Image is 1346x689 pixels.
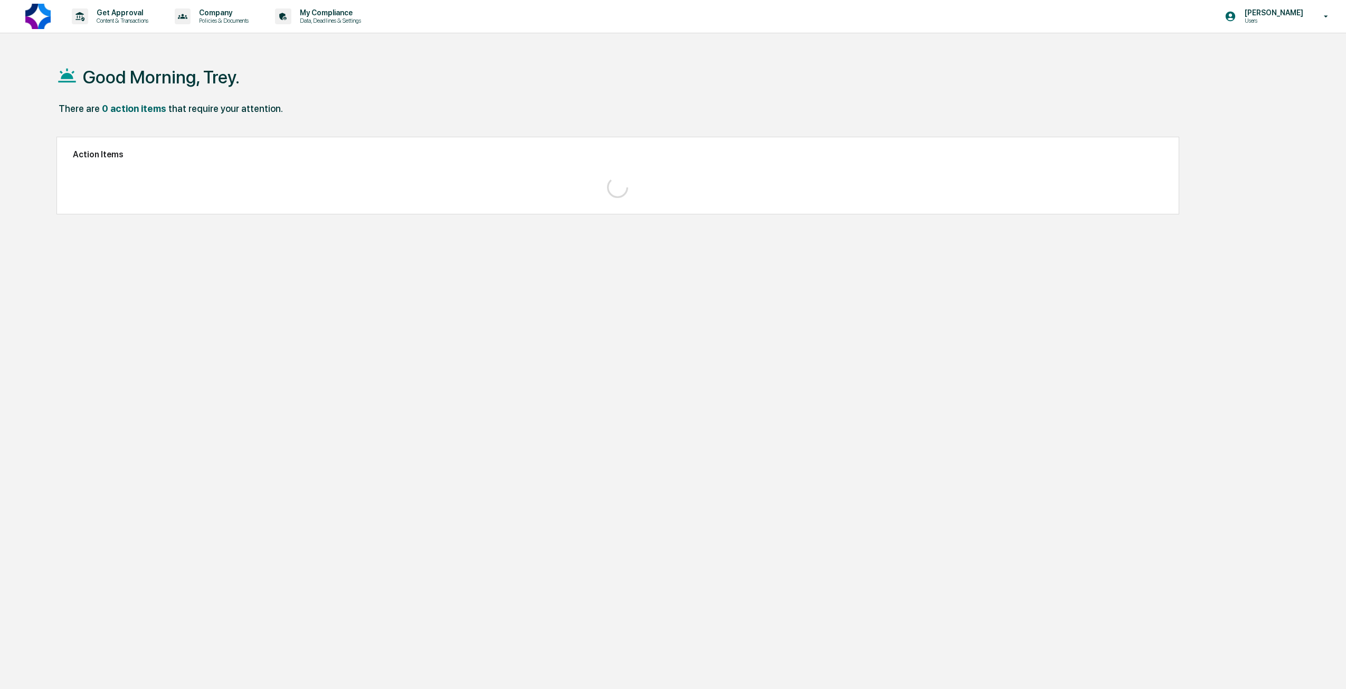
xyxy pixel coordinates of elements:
h1: Good Morning, Trey. [83,67,240,88]
p: My Compliance [291,8,366,17]
p: Users [1236,17,1309,24]
p: Get Approval [88,8,154,17]
p: [PERSON_NAME] [1236,8,1309,17]
p: Policies & Documents [191,17,254,24]
p: Company [191,8,254,17]
h2: Action Items [73,149,1163,159]
div: that require your attention. [168,103,283,114]
p: Data, Deadlines & Settings [291,17,366,24]
img: logo [25,4,51,29]
div: There are [59,103,100,114]
div: 0 action items [102,103,166,114]
p: Content & Transactions [88,17,154,24]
